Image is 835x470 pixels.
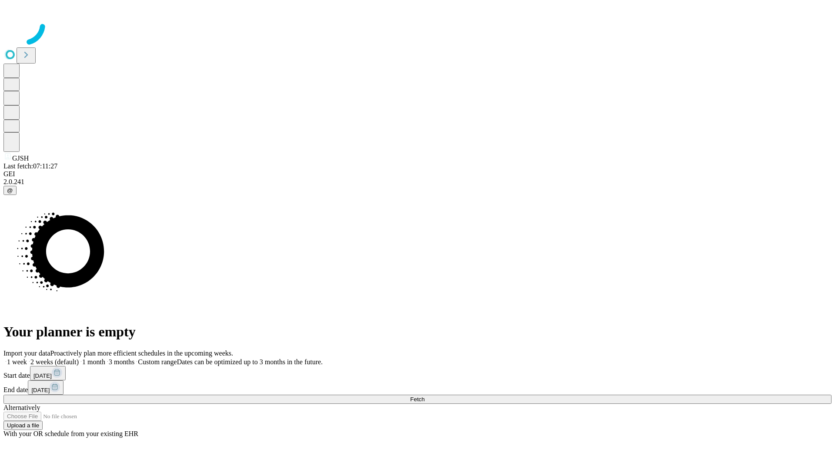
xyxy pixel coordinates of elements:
[7,358,27,366] span: 1 week
[7,187,13,194] span: @
[3,349,50,357] span: Import your data
[28,380,63,395] button: [DATE]
[3,395,832,404] button: Fetch
[12,154,29,162] span: GJSH
[3,170,832,178] div: GEI
[30,358,79,366] span: 2 weeks (default)
[3,430,138,437] span: With your OR schedule from your existing EHR
[30,366,66,380] button: [DATE]
[50,349,233,357] span: Proactively plan more efficient schedules in the upcoming weeks.
[3,366,832,380] div: Start date
[109,358,134,366] span: 3 months
[3,186,17,195] button: @
[3,324,832,340] h1: Your planner is empty
[138,358,177,366] span: Custom range
[31,387,50,393] span: [DATE]
[3,404,40,411] span: Alternatively
[82,358,105,366] span: 1 month
[3,421,43,430] button: Upload a file
[3,178,832,186] div: 2.0.241
[33,373,52,379] span: [DATE]
[3,162,57,170] span: Last fetch: 07:11:27
[177,358,323,366] span: Dates can be optimized up to 3 months in the future.
[410,396,424,403] span: Fetch
[3,380,832,395] div: End date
